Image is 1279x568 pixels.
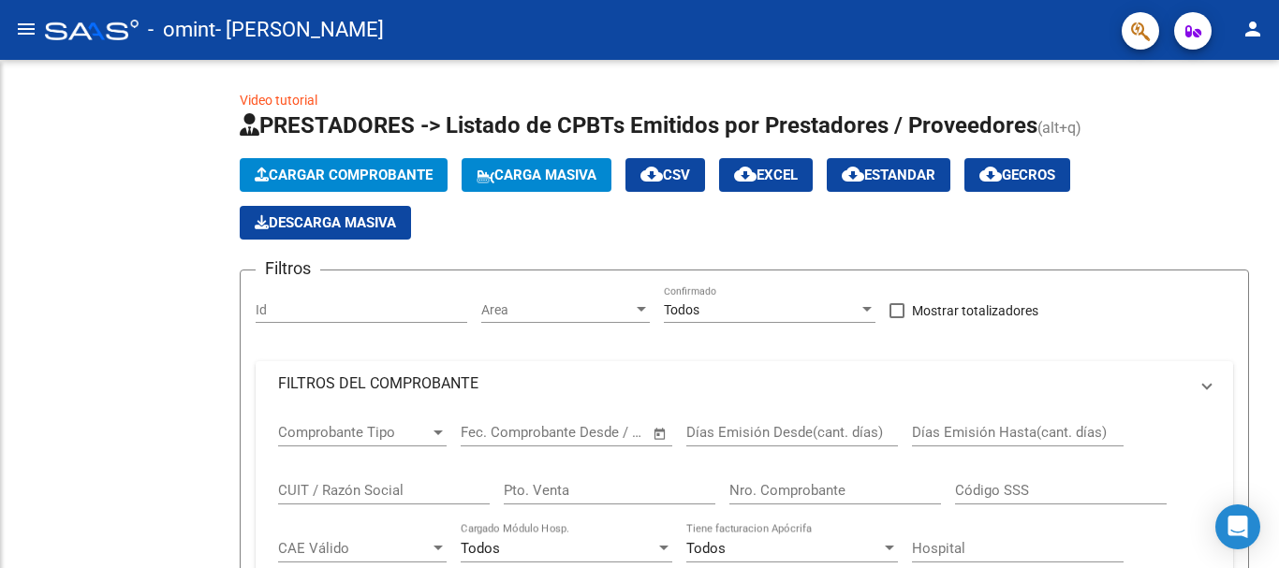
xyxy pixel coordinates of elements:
[650,423,671,444] button: Open calendar
[1215,504,1260,549] div: Open Intercom Messenger
[240,206,411,240] button: Descarga Masiva
[240,112,1037,138] span: PRESTADORES -> Listado de CPBTs Emitidos por Prestadores / Proveedores
[15,18,37,40] mat-icon: menu
[278,424,430,441] span: Comprobante Tipo
[215,9,384,51] span: - [PERSON_NAME]
[278,540,430,557] span: CAE Válido
[255,214,396,231] span: Descarga Masiva
[734,167,798,183] span: EXCEL
[640,163,663,185] mat-icon: cloud_download
[964,158,1070,192] button: Gecros
[256,255,320,282] h3: Filtros
[461,424,537,441] input: Fecha inicio
[842,167,935,183] span: Estandar
[553,424,644,441] input: Fecha fin
[719,158,813,192] button: EXCEL
[625,158,705,192] button: CSV
[686,540,726,557] span: Todos
[477,167,596,183] span: Carga Masiva
[912,299,1038,322] span: Mostrar totalizadores
[278,373,1188,394] mat-panel-title: FILTROS DEL COMPROBANTE
[842,163,864,185] mat-icon: cloud_download
[734,163,757,185] mat-icon: cloud_download
[664,302,699,317] span: Todos
[640,167,690,183] span: CSV
[979,163,1002,185] mat-icon: cloud_download
[148,9,215,51] span: - omint
[979,167,1055,183] span: Gecros
[827,158,950,192] button: Estandar
[481,302,633,318] span: Area
[1242,18,1264,40] mat-icon: person
[256,361,1233,406] mat-expansion-panel-header: FILTROS DEL COMPROBANTE
[240,93,317,108] a: Video tutorial
[1037,119,1081,137] span: (alt+q)
[255,167,433,183] span: Cargar Comprobante
[240,158,448,192] button: Cargar Comprobante
[461,540,500,557] span: Todos
[240,206,411,240] app-download-masive: Descarga masiva de comprobantes (adjuntos)
[462,158,611,192] button: Carga Masiva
